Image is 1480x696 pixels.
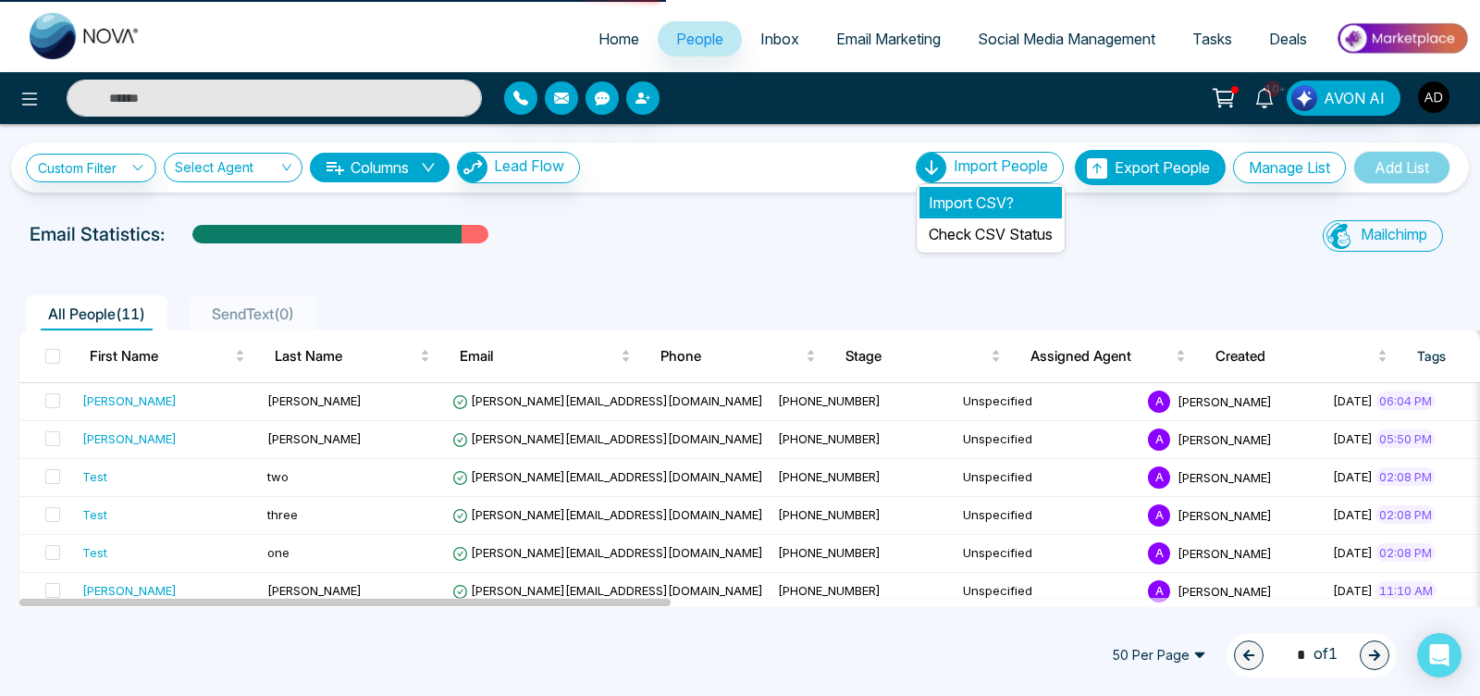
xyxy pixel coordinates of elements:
span: A [1148,580,1170,603]
p: Email Statistics: [30,220,165,248]
span: [PERSON_NAME] [1178,469,1272,484]
a: 10+ [1242,81,1287,113]
img: Lead Flow [1291,85,1317,111]
td: Unspecified [956,459,1141,497]
img: Market-place.gif [1335,18,1469,59]
th: Phone [646,330,831,382]
span: [PHONE_NUMBER] [778,431,881,446]
th: First Name [75,330,260,382]
button: Lead Flow [457,152,580,183]
span: [DATE] [1333,545,1373,560]
span: A [1148,429,1170,451]
a: Deals [1251,21,1326,56]
span: [PERSON_NAME][EMAIL_ADDRESS][DOMAIN_NAME] [452,431,763,446]
span: [PHONE_NUMBER] [778,545,881,560]
span: [PERSON_NAME] [267,583,362,598]
span: one [267,545,290,560]
span: Lead Flow [494,156,564,175]
span: [PERSON_NAME] [267,431,362,446]
span: Inbox [760,30,799,48]
span: Email Marketing [836,30,941,48]
a: Home [580,21,658,56]
span: Deals [1269,30,1307,48]
span: A [1148,504,1170,527]
a: Inbox [742,21,818,56]
a: Social Media Management [959,21,1174,56]
span: A [1148,391,1170,413]
th: Assigned Agent [1016,330,1201,382]
span: Import People [954,156,1048,175]
span: Stage [845,345,987,367]
button: Export People [1075,150,1226,185]
span: Last Name [275,345,416,367]
td: Unspecified [956,421,1141,459]
span: 50 Per Page [1099,640,1219,670]
span: 02:08 PM [1375,467,1436,486]
td: Unspecified [956,497,1141,535]
a: People [658,21,742,56]
th: Email [445,330,646,382]
div: Open Intercom Messenger [1417,633,1461,677]
span: [PHONE_NUMBER] [778,507,881,522]
a: Tasks [1174,21,1251,56]
span: A [1148,542,1170,565]
span: [DATE] [1333,583,1373,598]
a: Custom Filter [26,154,156,182]
div: Test [82,505,107,524]
span: Email [460,345,617,367]
td: Unspecified [956,383,1141,421]
div: Test [82,543,107,562]
span: Assigned Agent [1030,345,1172,367]
span: [DATE] [1333,431,1373,446]
span: [PERSON_NAME] [267,393,362,408]
span: Phone [660,345,802,367]
li: Import CSV? [919,187,1062,218]
span: 05:50 PM [1375,429,1436,448]
span: 06:04 PM [1375,391,1436,410]
span: Social Media Management [978,30,1155,48]
span: [PERSON_NAME][EMAIL_ADDRESS][DOMAIN_NAME] [452,469,763,484]
span: [PERSON_NAME][EMAIL_ADDRESS][DOMAIN_NAME] [452,545,763,560]
span: [PERSON_NAME][EMAIL_ADDRESS][DOMAIN_NAME] [452,507,763,522]
td: Unspecified [956,535,1141,573]
div: [PERSON_NAME] [82,581,177,600]
span: People [676,30,723,48]
span: two [267,469,289,484]
span: down [421,160,436,175]
span: [PERSON_NAME] [1178,583,1272,598]
span: [DATE] [1333,507,1373,522]
span: Created [1215,345,1373,367]
a: Check CSV Status [929,225,1053,243]
a: Lead FlowLead Flow [450,152,580,183]
td: Unspecified [956,573,1141,611]
span: [PERSON_NAME] [1178,393,1272,408]
span: All People ( 11 ) [41,304,153,323]
span: of 1 [1286,642,1338,667]
span: [PHONE_NUMBER] [778,469,881,484]
th: Created [1201,330,1401,382]
img: Lead Flow [458,153,487,182]
span: Home [598,30,639,48]
span: First Name [90,345,231,367]
span: AVON AI [1324,87,1385,109]
span: [PERSON_NAME] [1178,545,1272,560]
span: [PERSON_NAME] [1178,507,1272,522]
div: [PERSON_NAME] [82,391,177,410]
span: [DATE] [1333,469,1373,484]
span: Tasks [1192,30,1232,48]
button: AVON AI [1287,81,1400,116]
span: three [267,507,298,522]
th: Stage [831,330,1016,382]
span: 02:08 PM [1375,543,1436,562]
div: [PERSON_NAME] [82,429,177,448]
button: Columnsdown [310,153,450,182]
span: SendText ( 0 ) [204,304,302,323]
button: Manage List [1233,152,1346,183]
span: 11:10 AM [1375,581,1437,600]
a: Email Marketing [818,21,959,56]
span: [PERSON_NAME][EMAIL_ADDRESS][DOMAIN_NAME] [452,393,763,408]
img: Nova CRM Logo [30,13,141,59]
span: [PHONE_NUMBER] [778,583,881,598]
span: A [1148,466,1170,489]
span: 02:08 PM [1375,505,1436,524]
